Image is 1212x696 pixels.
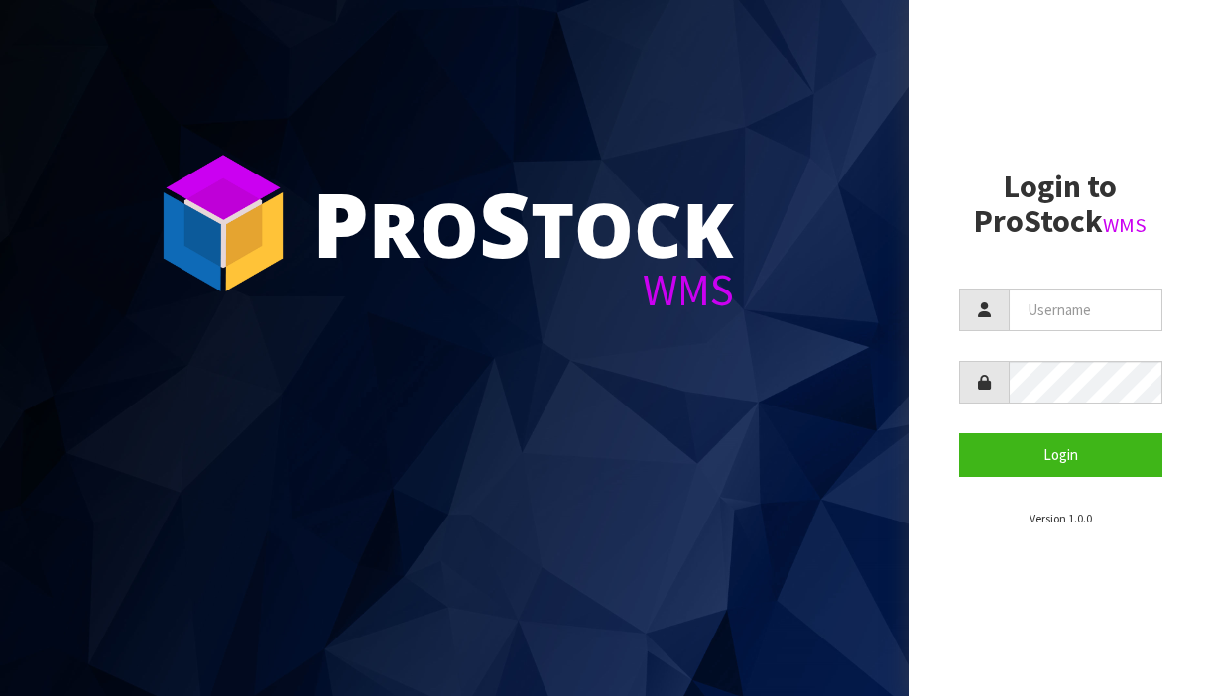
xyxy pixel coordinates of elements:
small: Version 1.0.0 [1030,511,1092,525]
img: ProStock Cube [149,149,298,297]
span: S [479,163,531,284]
div: WMS [312,268,734,312]
button: Login [959,433,1163,476]
span: P [312,163,369,284]
input: Username [1009,289,1163,331]
h2: Login to ProStock [959,170,1163,239]
div: ro tock [312,178,734,268]
small: WMS [1103,212,1147,238]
